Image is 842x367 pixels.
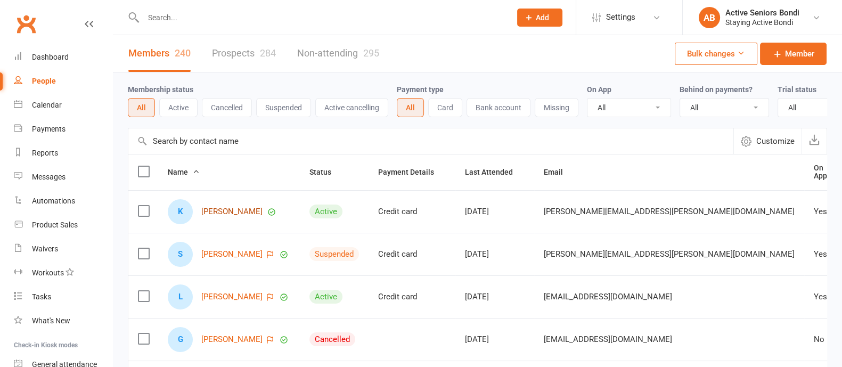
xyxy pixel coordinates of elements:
span: [EMAIL_ADDRESS][DOMAIN_NAME] [544,287,672,307]
a: Tasks [14,285,112,309]
div: 295 [363,47,379,59]
div: Credit card [378,292,446,301]
div: Active [309,290,342,304]
a: Automations [14,189,112,213]
a: Waivers [14,237,112,261]
span: Add [536,13,549,22]
div: Payments [32,125,66,133]
a: Member [760,43,827,65]
div: [DATE] [465,250,525,259]
span: Payment Details [378,168,446,176]
button: Card [428,98,462,117]
button: Suspended [256,98,311,117]
button: Bank account [467,98,530,117]
label: Trial status [778,85,816,94]
div: G [168,327,193,352]
a: Reports [14,141,112,165]
a: Non-attending295 [297,35,379,72]
button: Missing [535,98,578,117]
button: Active [159,98,198,117]
div: [DATE] [465,207,525,216]
label: Membership status [128,85,193,94]
span: Member [785,47,814,60]
div: What's New [32,316,70,325]
div: Active [309,205,342,218]
span: Settings [606,5,635,29]
label: Behind on payments? [680,85,753,94]
div: Tasks [32,292,51,301]
button: Email [544,166,575,178]
th: On App [804,154,837,190]
div: Yes [814,292,827,301]
div: Dashboard [32,53,69,61]
span: Status [309,168,343,176]
div: Workouts [32,268,64,277]
div: AB [699,7,720,28]
button: Last Attended [465,166,525,178]
div: Reports [32,149,58,157]
div: Staying Active Bondi [725,18,799,27]
a: [PERSON_NAME] [201,335,263,344]
div: [DATE] [465,292,525,301]
div: 240 [175,47,191,59]
a: [PERSON_NAME] [201,207,263,216]
button: Add [517,9,562,27]
span: Customize [756,135,795,148]
div: Active Seniors Bondi [725,8,799,18]
div: Credit card [378,250,446,259]
button: Status [309,166,343,178]
a: People [14,69,112,93]
div: Messages [32,173,66,181]
div: Product Sales [32,221,78,229]
a: Prospects284 [212,35,276,72]
div: Automations [32,197,75,205]
a: Product Sales [14,213,112,237]
div: Suspended [309,247,359,261]
label: Payment type [397,85,444,94]
div: Yes [814,207,827,216]
button: All [397,98,424,117]
button: Payment Details [378,166,446,178]
a: Members240 [128,35,191,72]
div: Yes [814,250,827,259]
input: Search by contact name [128,128,733,154]
div: People [32,77,56,85]
div: K [168,199,193,224]
div: [DATE] [465,335,525,344]
a: What's New [14,309,112,333]
span: Last Attended [465,168,525,176]
div: L [168,284,193,309]
a: Messages [14,165,112,189]
span: Name [168,168,200,176]
button: Bulk changes [675,43,757,65]
div: Cancelled [309,332,355,346]
div: Calendar [32,101,62,109]
span: [PERSON_NAME][EMAIL_ADDRESS][PERSON_NAME][DOMAIN_NAME] [544,201,795,222]
div: 284 [260,47,276,59]
a: Clubworx [13,11,39,37]
button: Customize [733,128,802,154]
button: Cancelled [202,98,252,117]
div: S [168,242,193,267]
a: Dashboard [14,45,112,69]
div: No [814,335,827,344]
div: Credit card [378,207,446,216]
span: [PERSON_NAME][EMAIL_ADDRESS][PERSON_NAME][DOMAIN_NAME] [544,244,795,264]
a: Payments [14,117,112,141]
label: On App [587,85,611,94]
span: [EMAIL_ADDRESS][DOMAIN_NAME] [544,329,672,349]
button: Name [168,166,200,178]
a: [PERSON_NAME] [201,250,263,259]
a: [PERSON_NAME] [201,292,263,301]
a: Workouts [14,261,112,285]
a: Calendar [14,93,112,117]
button: All [128,98,155,117]
button: Active cancelling [315,98,388,117]
div: Waivers [32,244,58,253]
input: Search... [140,10,503,25]
span: Email [544,168,575,176]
